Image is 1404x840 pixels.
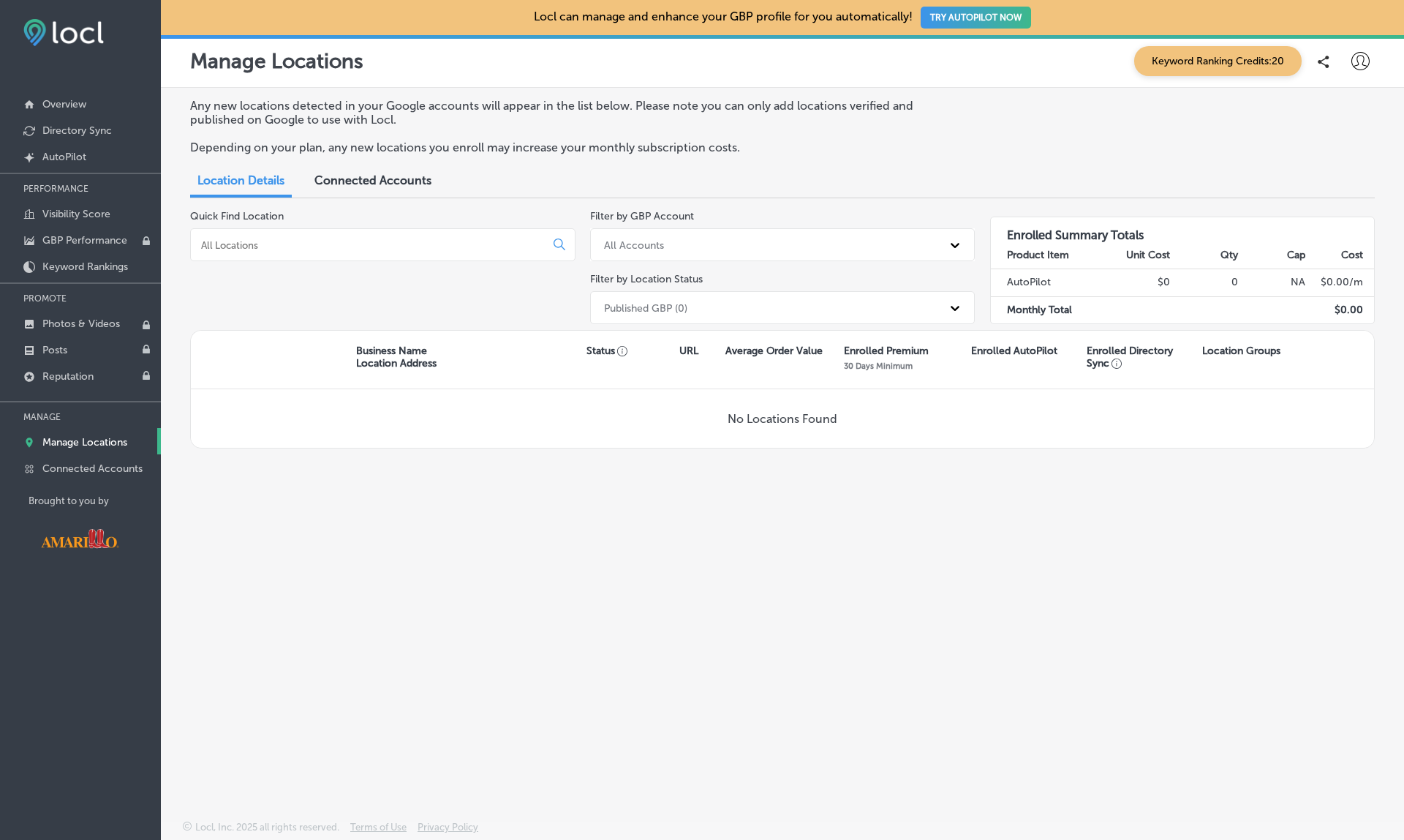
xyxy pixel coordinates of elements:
[1306,296,1374,323] td: $ 0.00
[42,344,67,356] p: Posts
[921,7,1031,29] button: TRY AUTOPILOT NOW
[1202,345,1280,357] p: Location Groups
[991,296,1103,323] td: Monthly Total
[844,361,913,371] p: 30 Days Minimum
[418,822,478,840] a: Privacy Policy
[971,345,1057,357] p: Enrolled AutoPilot
[728,412,837,426] p: No Locations Found
[1134,46,1302,76] span: Keyword Ranking Credits: 20
[1087,345,1195,370] p: Enrolled Directory Sync
[991,217,1375,242] h3: Enrolled Summary Totals
[725,345,823,357] p: Average Order Value
[23,19,104,46] img: fda3e92497d09a02dc62c9cd864e3231.png
[42,208,110,220] p: Visibility Score
[29,518,131,559] img: Visit Amarillo
[1239,269,1307,296] td: NA
[679,345,698,357] p: URL
[29,495,161,506] p: Brought to you by
[1007,249,1069,261] strong: Product Item
[42,462,143,475] p: Connected Accounts
[190,140,960,154] p: Depending on your plan, any new locations you enroll may increase your monthly subscription costs.
[314,173,431,187] span: Connected Accounts
[42,436,127,449] p: Manage Locations
[190,49,363,73] p: Manage Locations
[200,239,542,252] input: All Locations
[1171,269,1239,296] td: 0
[190,210,284,222] label: Quick Find Location
[42,260,128,273] p: Keyword Rankings
[350,822,407,840] a: Terms of Use
[1103,242,1171,269] th: Unit Cost
[42,98,86,110] p: Overview
[1103,269,1171,296] td: $0
[590,273,703,285] label: Filter by Location Status
[195,822,339,833] p: Locl, Inc. 2025 all rights reserved.
[190,99,960,127] p: Any new locations detected in your Google accounts will appear in the list below. Please note you...
[42,370,94,383] p: Reputation
[991,269,1103,296] td: AutoPilot
[1306,242,1374,269] th: Cost
[844,345,929,357] p: Enrolled Premium
[42,151,86,163] p: AutoPilot
[586,345,679,357] p: Status
[42,124,112,137] p: Directory Sync
[1306,269,1374,296] td: $ 0.00 /m
[1171,242,1239,269] th: Qty
[590,210,694,222] label: Filter by GBP Account
[197,173,284,187] span: Location Details
[604,239,664,251] div: All Accounts
[1239,242,1307,269] th: Cap
[356,345,437,370] p: Business Name Location Address
[42,234,127,247] p: GBP Performance
[42,318,120,330] p: Photos & Videos
[604,301,687,314] div: Published GBP (0)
